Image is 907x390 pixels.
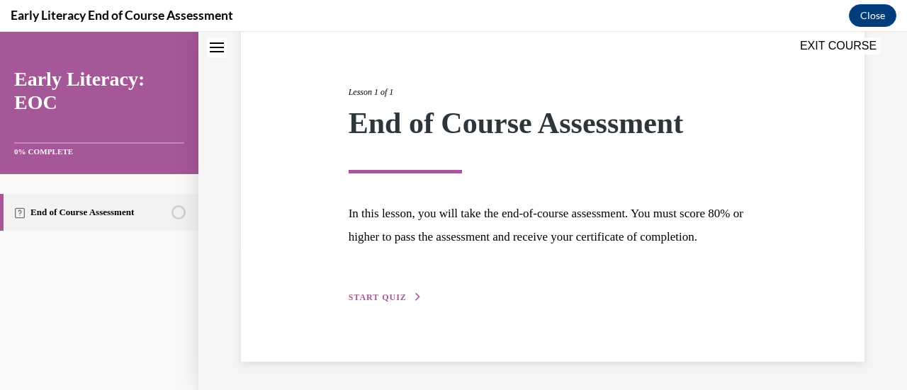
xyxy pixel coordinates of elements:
button: EXIT COURSE [796,6,881,23]
button: Close navigation menu [207,6,227,25]
div: Lesson 1 of 1 [349,53,757,68]
div: End of Course Assessment [349,76,757,106]
h4: Early Literacy End of Course Assessment [11,6,233,24]
a: Early Literacy: EOC [14,35,184,82]
span: START QUIZ [349,260,407,270]
button: START QUIZ [349,259,422,272]
svg: Unstarted [171,173,186,188]
p: In this lesson, you will take the end-of-course assessment. You must score 80% or higher to pass ... [349,170,757,217]
button: Close [849,4,896,27]
div: 0% COMPLETE [14,115,184,125]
